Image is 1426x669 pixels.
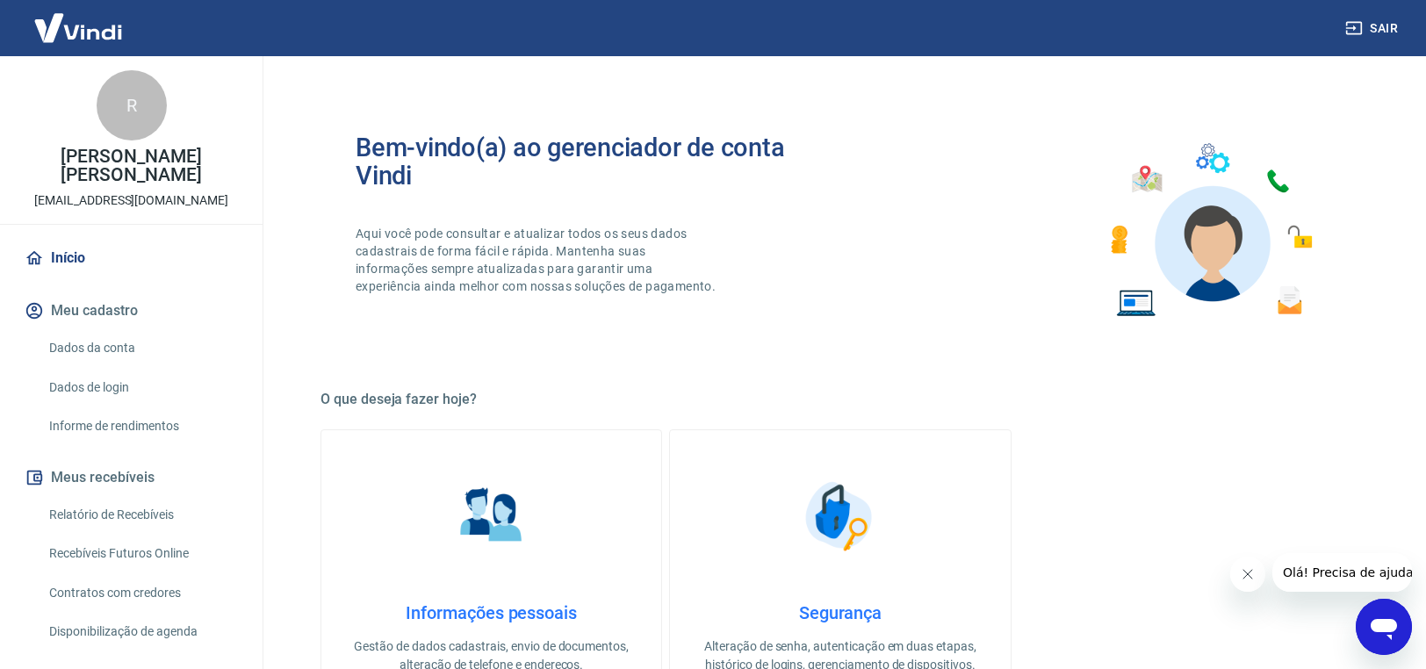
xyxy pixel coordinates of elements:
button: Sair [1342,12,1405,45]
img: Imagem de um avatar masculino com diversos icones exemplificando as funcionalidades do gerenciado... [1095,133,1325,327]
h5: O que deseja fazer hoje? [320,391,1360,408]
div: R [97,70,167,140]
p: [EMAIL_ADDRESS][DOMAIN_NAME] [34,191,228,210]
a: Relatório de Recebíveis [42,497,241,533]
h4: Informações pessoais [349,602,633,623]
h2: Bem-vindo(a) ao gerenciador de conta Vindi [356,133,840,190]
img: Informações pessoais [448,472,536,560]
img: Vindi [21,1,135,54]
a: Dados de login [42,370,241,406]
a: Dados da conta [42,330,241,366]
iframe: Botão para abrir a janela de mensagens [1356,599,1412,655]
button: Meus recebíveis [21,458,241,497]
iframe: Fechar mensagem [1230,557,1265,592]
a: Disponibilização de agenda [42,614,241,650]
p: Aqui você pode consultar e atualizar todos os seus dados cadastrais de forma fácil e rápida. Mant... [356,225,719,295]
a: Informe de rendimentos [42,408,241,444]
button: Meu cadastro [21,291,241,330]
a: Recebíveis Futuros Online [42,536,241,572]
h4: Segurança [698,602,982,623]
img: Segurança [796,472,884,560]
a: Contratos com credores [42,575,241,611]
iframe: Mensagem da empresa [1272,553,1412,592]
span: Olá! Precisa de ajuda? [11,12,148,26]
a: Início [21,239,241,277]
p: [PERSON_NAME] [PERSON_NAME] [14,147,248,184]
